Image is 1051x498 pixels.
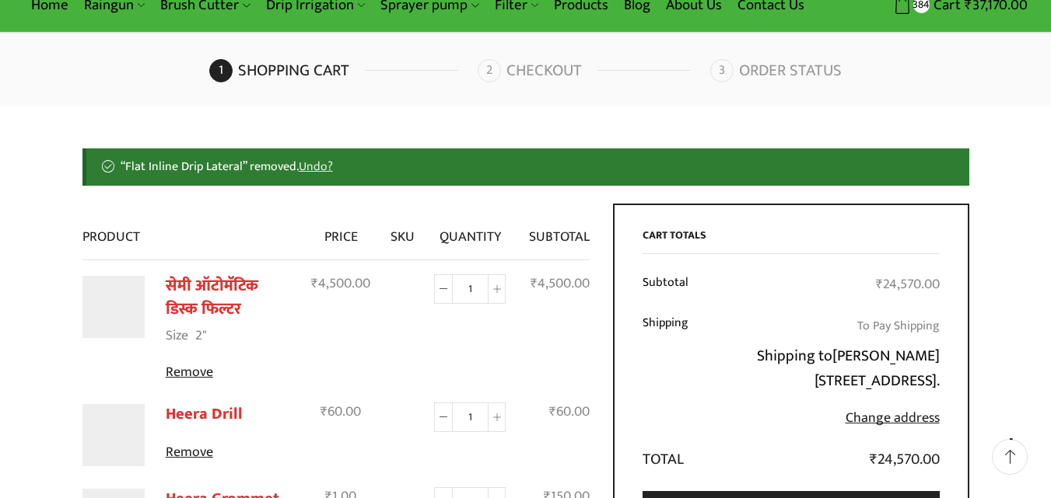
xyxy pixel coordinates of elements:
h2: Cart totals [643,229,940,254]
span: ₹ [321,400,328,423]
th: Total [643,438,697,472]
label: To Pay Shipping [857,315,940,337]
th: SKU [380,204,425,259]
bdi: 4,500.00 [311,272,370,295]
span: ₹ [549,400,556,423]
p: 2" [195,326,207,347]
th: Quantity [425,204,517,259]
img: Semi Auto Matic Disc Filter [82,276,145,338]
th: Subtotal [516,204,590,259]
a: सेमी ऑटोमॅॅटिक डिस्क फिल्टर [166,273,258,323]
th: Shipping [643,305,697,438]
a: Checkout [478,59,706,82]
a: Heera Drill [166,401,243,427]
bdi: 24,570.00 [876,273,940,296]
a: Remove [166,442,292,463]
a: Undo? [299,156,333,176]
a: Remove [166,362,292,383]
p: Shipping to . [707,343,939,393]
span: ₹ [876,273,883,296]
th: Price [302,204,381,259]
bdi: 60.00 [549,400,590,423]
span: ₹ [870,447,878,472]
input: Product quantity [453,274,488,304]
span: ₹ [311,272,318,295]
bdi: 4,500.00 [531,272,590,295]
strong: [PERSON_NAME][STREET_ADDRESS] [815,343,940,394]
span: ₹ [531,272,538,295]
bdi: 24,570.00 [870,447,940,472]
dt: Size [166,326,188,347]
a: Change address [846,406,940,430]
img: Heera Drill [82,404,145,466]
th: Subtotal [643,265,697,305]
th: Product [82,204,302,259]
bdi: 60.00 [321,400,361,423]
div: “Flat Inline Drip Lateral” removed. [82,148,969,186]
input: Product quantity [453,402,488,432]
